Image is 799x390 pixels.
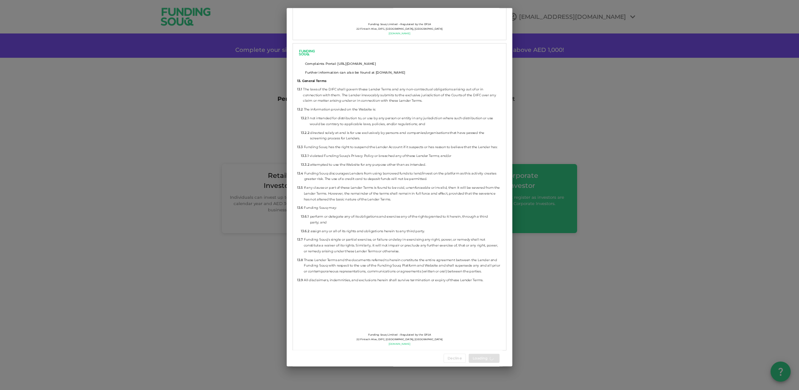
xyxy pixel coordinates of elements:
span: These Lender Terms and the documents referred to herein constitute the entire agreement between t... [304,257,501,274]
span: 13.3.1 [301,153,308,159]
h6: 13. General Terms [297,78,502,83]
span: 13.2.2 [301,130,309,136]
a: [DOMAIN_NAME] [389,341,410,346]
span: Funding Souq may: [304,205,337,210]
span: attempted to use the Website for any purpose other than as intended. [310,162,426,167]
span: 13.6.1 [301,213,309,219]
span: 22 Fintech Hive, DIFC, [GEOGRAPHIC_DATA], [GEOGRAPHIC_DATA] [356,26,443,31]
span: 13.6.2 [301,228,309,234]
span: perform or delegate any of its obligations and exercise any of the rights granted to it herein, t... [310,213,497,225]
span: violated Funding Souq's Privacy Policy or breached any of these Lender Terms; and/or [310,153,451,159]
span: assign any or all of its rights and obligations herein to any third party. [310,228,425,234]
span: Further information can also be found at [DOMAIN_NAME] [305,69,494,75]
span: 13.3 [297,144,303,150]
span: 13.6 [297,205,303,210]
span: not intended for distribution to, or use by any person or entity in any jurisdiction where such d... [310,115,497,126]
a: [DOMAIN_NAME] [389,31,410,36]
span: Funding Souq Limited – Regulated by the DFSA [368,22,431,27]
span: 13.5 [297,185,303,190]
span: Phone: [PHONE_NUMBER] [305,2,494,8]
span: 13.1 [297,86,302,92]
span: 13.8 [297,257,303,263]
span: directed solely at and is for use exclusively by persons and companies/organisations that have pa... [310,130,497,141]
span: All disclaimers, indemnities, and exclusions herein shall survive termination or expiry of these ... [304,277,483,283]
span: The laws of the DIFC shall govern these Lender Terms and any non-contractual obligations arising ... [303,86,501,103]
span: Funding Souq’s single or partial exercise, or failure or delay in exercising any right, power, or... [304,236,501,254]
span: Funding Souq discourages Lenders from using borrowed funds to lend/invest on the platform as this... [304,170,501,182]
img: logo [297,47,317,58]
span: 13.2 [297,106,303,112]
span: 13.2.1 [301,115,308,121]
span: Complaints Portal: [URL][DOMAIN_NAME] [305,61,494,67]
span: If any clause or part of these Lender Terms is found to be void, unenforceable or invalid, then i... [304,185,501,202]
a: logo [297,47,502,58]
span: 13.9 [297,277,303,283]
span: Funding Souq has the right to suspend the Lender Account if it suspects or has reason to believe ... [304,144,498,150]
span: The information provided on the Website is: [304,106,377,112]
span: Funding Souq Limited – Regulated by the DFSA [368,332,431,337]
span: 13.3.2 [301,162,309,167]
span: 13.4 [297,170,303,176]
span: 13.7 [297,236,303,242]
span: 22 Fintech Hive, DIFC, [GEOGRAPHIC_DATA], [GEOGRAPHIC_DATA] [356,337,443,341]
